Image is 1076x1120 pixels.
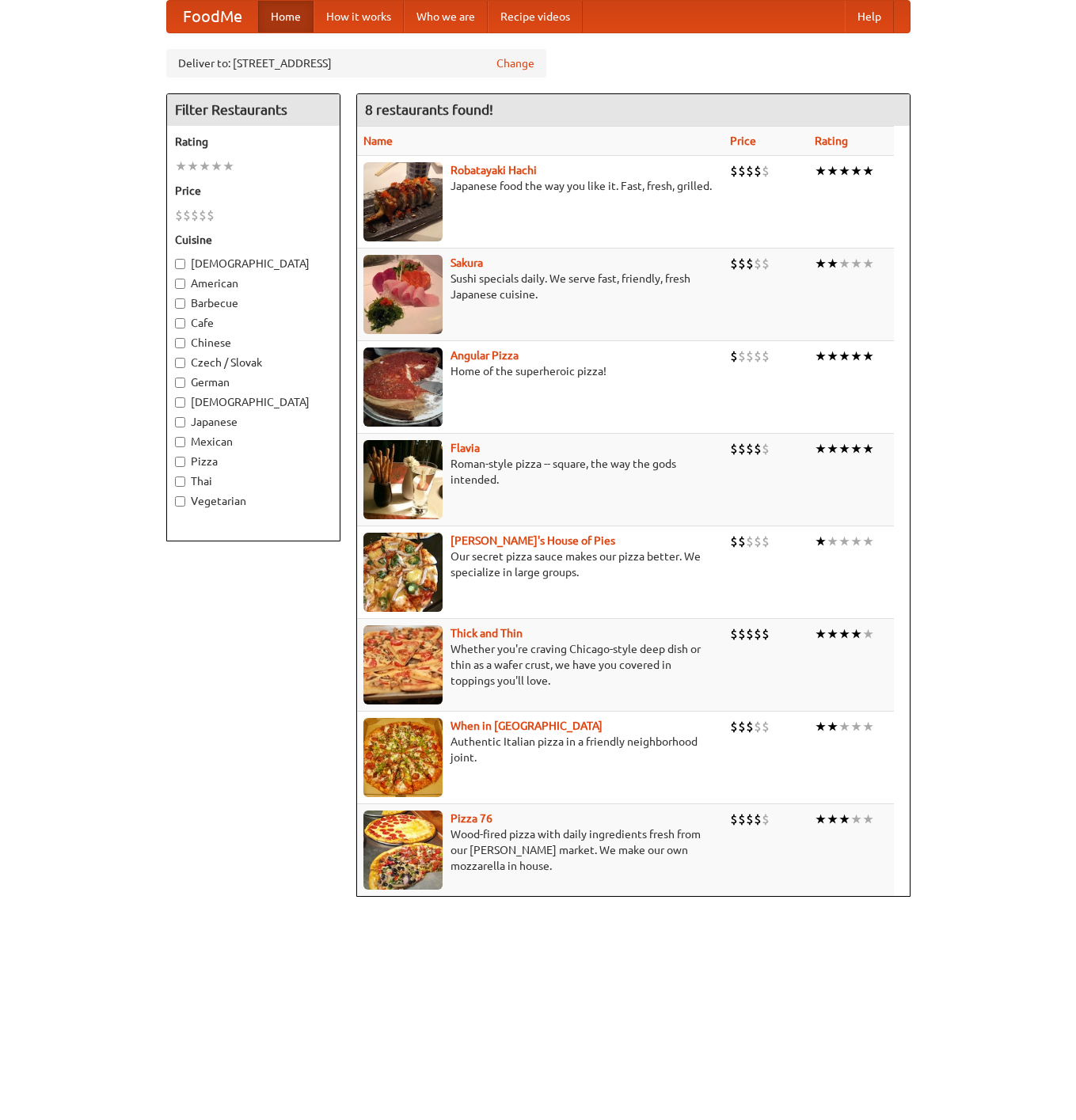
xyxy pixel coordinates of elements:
li: $ [730,347,738,365]
label: German [175,374,332,390]
li: ★ [862,533,874,550]
li: ★ [827,533,838,550]
li: ★ [838,440,850,457]
label: [DEMOGRAPHIC_DATA] [175,394,332,410]
li: $ [754,347,762,365]
h5: Rating [175,134,332,150]
li: ★ [827,162,838,180]
li: $ [754,440,762,457]
li: $ [730,255,738,272]
li: $ [754,718,762,735]
li: $ [730,440,738,457]
a: When in [GEOGRAPHIC_DATA] [451,719,603,732]
li: ★ [850,718,862,735]
img: wheninrome.jpg [363,718,443,797]
a: Who we are [404,1,488,32]
input: Chinese [175,338,185,348]
a: FoodMe [167,1,258,32]
li: ★ [838,718,850,735]
div: Deliver to: [STREET_ADDRESS] [166,49,546,78]
label: Pizza [175,454,332,469]
a: Pizza 76 [451,812,492,825]
input: Japanese [175,417,185,427]
li: $ [191,207,199,224]
li: ★ [862,440,874,457]
li: ★ [827,440,838,457]
li: ★ [838,533,850,550]
li: $ [738,718,746,735]
li: $ [730,625,738,643]
h5: Cuisine [175,232,332,248]
label: [DEMOGRAPHIC_DATA] [175,256,332,271]
li: $ [762,347,770,365]
li: $ [738,811,746,828]
input: Thai [175,476,185,487]
li: ★ [187,158,199,175]
li: ★ [827,718,838,735]
ng-pluralize: 8 restaurants found! [365,102,493,117]
li: ★ [862,811,874,828]
li: $ [746,440,754,457]
input: Pizza [175,457,185,467]
li: ★ [211,158,222,175]
li: $ [738,162,746,180]
a: Robatayaki Hachi [451,164,537,177]
li: $ [738,440,746,457]
img: robatayaki.jpg [363,162,443,241]
input: [DEMOGRAPHIC_DATA] [175,397,185,408]
label: Thai [175,473,332,489]
label: Cafe [175,315,332,331]
li: ★ [815,718,827,735]
li: ★ [850,255,862,272]
a: Angular Pizza [451,349,519,362]
li: ★ [838,625,850,643]
p: Wood-fired pizza with daily ingredients fresh from our [PERSON_NAME] market. We make our own mozz... [363,826,718,874]
li: $ [754,255,762,272]
li: $ [746,255,754,272]
li: $ [762,625,770,643]
li: ★ [862,347,874,365]
label: Chinese [175,335,332,351]
li: ★ [815,162,827,180]
a: Change [496,55,534,71]
li: ★ [862,718,874,735]
input: Mexican [175,437,185,447]
li: $ [730,811,738,828]
p: Japanese food the way you like it. Fast, fresh, grilled. [363,178,718,194]
input: American [175,279,185,289]
li: ★ [222,158,234,175]
input: Czech / Slovak [175,358,185,368]
li: $ [183,207,191,224]
a: Price [730,135,756,147]
p: Roman-style pizza -- square, the way the gods intended. [363,456,718,488]
li: ★ [815,440,827,457]
b: Sakura [451,256,483,269]
li: $ [730,162,738,180]
a: Flavia [451,442,480,454]
li: $ [746,718,754,735]
a: Name [363,135,393,147]
li: $ [199,207,207,224]
li: $ [738,255,746,272]
li: ★ [827,347,838,365]
li: ★ [838,347,850,365]
input: Vegetarian [175,496,185,507]
li: ★ [862,625,874,643]
li: $ [762,533,770,550]
li: ★ [815,533,827,550]
li: ★ [850,162,862,180]
li: ★ [850,440,862,457]
h4: Filter Restaurants [167,94,340,126]
li: ★ [175,158,187,175]
img: angular.jpg [363,347,443,427]
a: Help [845,1,894,32]
img: thick.jpg [363,625,443,704]
li: ★ [850,625,862,643]
a: Thick and Thin [451,627,523,640]
li: ★ [850,533,862,550]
